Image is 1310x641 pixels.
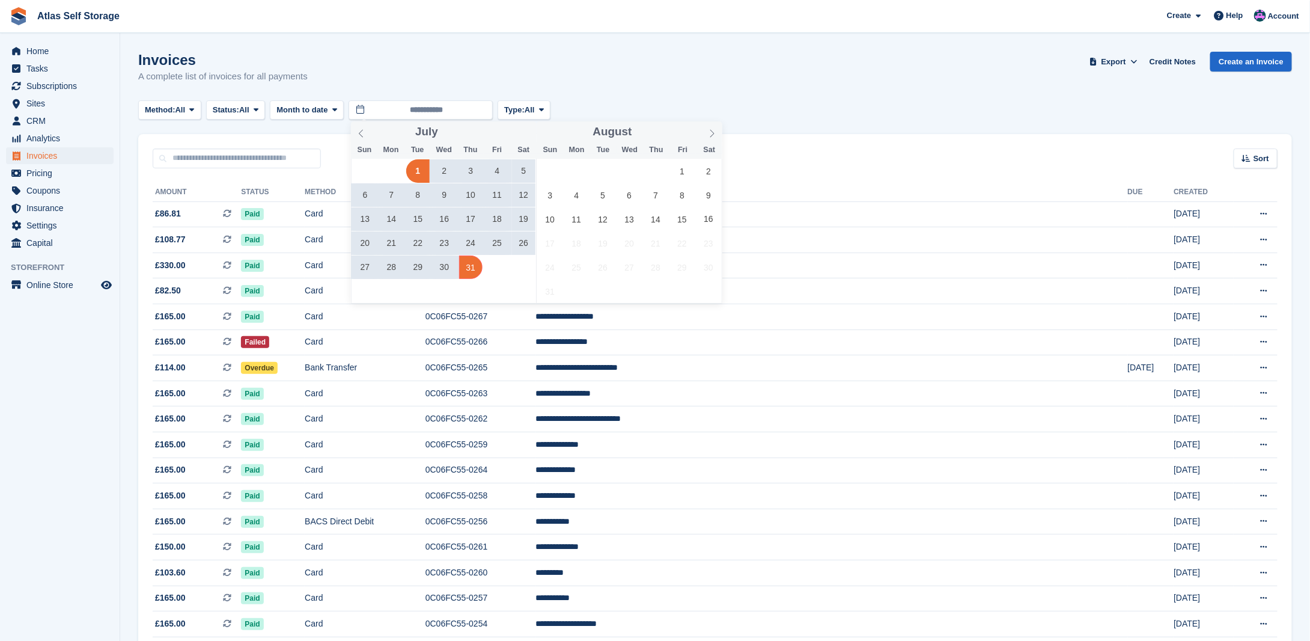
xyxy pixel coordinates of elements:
td: 0C06FC55-0254 [425,612,536,637]
span: Paid [241,388,263,400]
td: [DATE] [1174,278,1234,304]
span: Paid [241,208,263,220]
span: July 6, 2025 [353,183,377,207]
span: August 23, 2025 [697,232,720,255]
span: Sat [510,146,537,154]
span: All [175,104,186,116]
span: Sun [537,146,563,154]
span: August 5, 2025 [591,183,615,207]
span: August 31, 2025 [538,280,562,303]
a: menu [6,277,114,293]
a: menu [6,165,114,182]
span: August 7, 2025 [644,183,668,207]
td: 0C06FC55-0259 [425,432,536,458]
span: Method: [145,104,175,116]
span: £165.00 [155,464,186,476]
td: Card [305,304,425,330]
span: July 9, 2025 [433,183,456,207]
span: Paid [241,490,263,502]
span: Sat [696,146,722,154]
td: Card [305,432,425,458]
span: £165.00 [155,310,186,323]
span: Pricing [26,165,99,182]
a: Atlas Self Storage [32,6,124,26]
span: August 10, 2025 [538,207,562,231]
td: [DATE] [1174,304,1234,330]
span: July 20, 2025 [353,232,377,255]
h1: Invoices [138,52,308,68]
span: Capital [26,235,99,251]
span: August 4, 2025 [565,183,588,207]
span: All [239,104,249,116]
span: July 19, 2025 [512,207,535,231]
a: Create an Invoice [1210,52,1292,72]
span: July 28, 2025 [380,256,403,279]
td: [DATE] [1174,355,1234,381]
a: menu [6,147,114,164]
span: July 31, 2025 [459,256,483,279]
td: 0C06FC55-0260 [425,560,536,586]
td: [DATE] [1174,381,1234,406]
a: Preview store [99,278,114,292]
span: August 20, 2025 [618,232,641,255]
button: Status: All [206,100,265,120]
span: July 1, 2025 [406,159,430,183]
td: 0C06FC55-0266 [425,330,536,355]
td: 0C06FC55-0258 [425,483,536,509]
span: August 21, 2025 [644,232,668,255]
span: July 27, 2025 [353,256,377,279]
a: menu [6,95,114,112]
span: August 13, 2025 [618,207,641,231]
span: July 18, 2025 [486,207,509,231]
span: Invoices [26,147,99,164]
span: Mon [564,146,590,154]
span: July 29, 2025 [406,256,430,279]
span: Paid [241,592,263,604]
a: menu [6,43,114,60]
span: August 8, 2025 [671,183,694,207]
span: Mon [378,146,404,154]
td: Card [305,330,425,355]
span: Storefront [11,262,120,274]
span: £150.00 [155,541,186,553]
span: Home [26,43,99,60]
span: £165.00 [155,387,186,400]
td: [DATE] [1174,458,1234,483]
span: July 4, 2025 [486,159,509,183]
span: August 17, 2025 [538,232,562,255]
span: August 9, 2025 [697,183,720,207]
span: August 30, 2025 [697,256,720,279]
td: [DATE] [1128,355,1174,381]
span: £82.50 [155,284,181,297]
td: 0C06FC55-0265 [425,355,536,381]
td: [DATE] [1174,483,1234,509]
td: Card [305,227,425,253]
span: August 12, 2025 [591,207,615,231]
span: Analytics [26,130,99,147]
span: August 1, 2025 [671,159,694,183]
span: Settings [26,217,99,234]
td: [DATE] [1174,201,1234,227]
span: August 3, 2025 [538,183,562,207]
span: Fri [484,146,510,154]
a: menu [6,78,114,94]
span: July 14, 2025 [380,207,403,231]
a: menu [6,130,114,147]
span: Sun [351,146,377,154]
th: Amount [153,183,241,202]
span: Thu [457,146,484,154]
td: [DATE] [1174,227,1234,253]
span: Paid [241,567,263,579]
span: Sites [26,95,99,112]
span: £165.00 [155,592,186,604]
span: Tue [590,146,617,154]
td: Card [305,381,425,406]
span: Wed [431,146,457,154]
span: July 8, 2025 [406,183,430,207]
span: August 14, 2025 [644,207,668,231]
a: menu [6,217,114,234]
td: Card [305,483,425,509]
span: Fri [669,146,696,154]
span: Thu [643,146,669,154]
span: July 24, 2025 [459,232,483,255]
